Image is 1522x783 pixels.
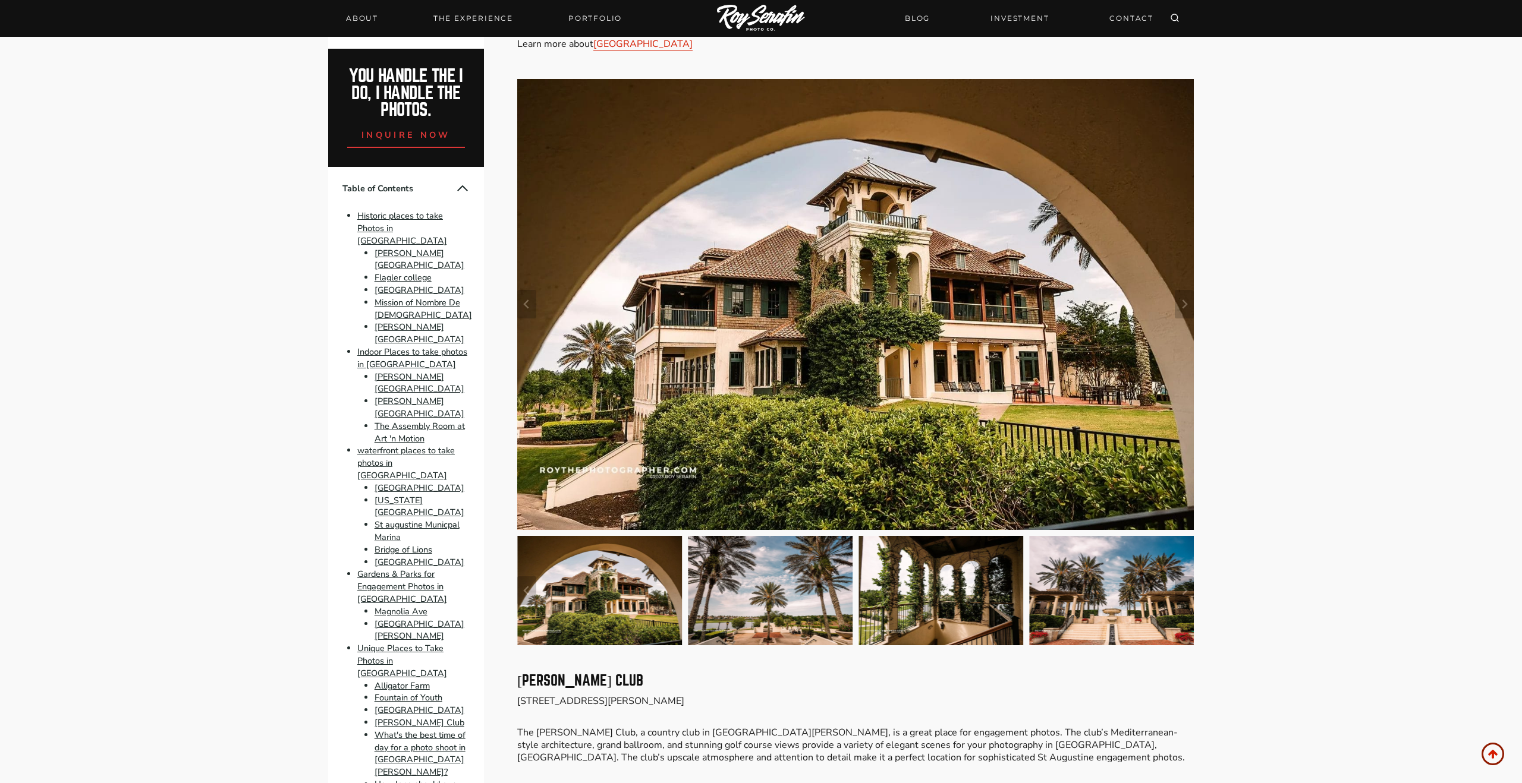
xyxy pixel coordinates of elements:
button: Next slide [1175,576,1194,605]
a: [GEOGRAPHIC_DATA][PERSON_NAME] [375,618,464,642]
a: [GEOGRAPHIC_DATA] [375,704,464,716]
li: Go to slide 1 [517,536,682,646]
a: Gardens & Parks for Engagement Photos in [GEOGRAPHIC_DATA] [357,569,447,605]
nav: Secondary Navigation [898,8,1161,29]
h2: You handle the i do, I handle the photos. [341,68,471,119]
a: [GEOGRAPHIC_DATA] [375,284,464,296]
a: The Assembly Room at Art 'n Motion [375,420,465,444]
a: [PERSON_NAME][GEOGRAPHIC_DATA] [375,371,464,395]
nav: Primary Navigation [339,10,629,27]
a: Bridge of Lions [375,544,432,555]
button: Collapse Table of Contents [455,181,470,195]
img: Logo of Roy Serafin Photo Co., featuring stylized text in white on a light background, representi... [717,5,805,33]
p: Learn more about [517,38,1194,50]
a: [PERSON_NAME][GEOGRAPHIC_DATA] [375,395,464,419]
a: Alligator Farm [375,680,430,692]
span: inquire now [361,129,451,141]
img: Where to Take Photos In St Augustine (engagement, portrait, wedding photos) 29 [1029,536,1194,646]
p: The [PERSON_NAME] Club, a country club in [GEOGRAPHIC_DATA][PERSON_NAME], is a great place for en... [517,727,1194,763]
a: Historic places to take Photos in [GEOGRAPHIC_DATA] [357,210,447,247]
a: St augustine Municpal Marina [375,519,460,543]
a: INVESTMENT [983,8,1056,29]
a: Magnolia Ave [375,605,427,617]
a: Flagler college [375,271,432,283]
img: Where to Take Photos In St Augustine (engagement, portrait, wedding photos) 26 [517,79,1194,530]
img: Where to Take Photos In St Augustine (engagement, portrait, wedding photos) 27 [688,536,853,646]
img: Where to Take Photos In St Augustine (engagement, portrait, wedding photos) 26 [517,536,682,646]
button: Next slide [1175,290,1194,318]
a: Fountain of Youth [375,692,442,704]
a: Indoor Places to take photos in [GEOGRAPHIC_DATA] [357,346,467,370]
a: [PERSON_NAME][GEOGRAPHIC_DATA] [375,321,464,346]
img: Where to Take Photos In St Augustine (engagement, portrait, wedding photos) 28 [859,536,1023,646]
p: [STREET_ADDRESS][PERSON_NAME] [517,695,1194,708]
a: Portfolio [561,10,629,27]
a: About [339,10,385,27]
a: Mission of Nombre De [DEMOGRAPHIC_DATA] [375,296,472,321]
button: View Search Form [1166,10,1183,27]
a: [GEOGRAPHIC_DATA] [375,556,464,568]
a: Unique Places to Take Photos in [GEOGRAPHIC_DATA] [357,642,447,679]
h3: [PERSON_NAME] Club [517,674,1194,688]
a: waterfront places to take photos in [GEOGRAPHIC_DATA] [357,445,455,482]
button: Go to last slide [517,576,536,605]
a: [PERSON_NAME][GEOGRAPHIC_DATA] [375,247,464,271]
li: Go to slide 2 [688,536,853,646]
a: inquire now [347,119,465,148]
a: BLOG [898,8,937,29]
li: Go to slide 3 [859,536,1023,646]
span: Table of Contents [342,182,455,195]
a: [US_STATE][GEOGRAPHIC_DATA] [375,494,464,519]
a: [GEOGRAPHIC_DATA] [593,37,693,50]
a: CONTACT [1102,8,1161,29]
a: [PERSON_NAME] Club [375,716,464,728]
button: Go to last slide [517,290,536,318]
li: 1 of 5 [517,79,1194,530]
a: [GEOGRAPHIC_DATA] [375,482,464,494]
a: Scroll to top [1482,743,1504,765]
li: Go to slide 4 [1029,536,1194,646]
a: What's the best time of day for a photo shoot in [GEOGRAPHIC_DATA][PERSON_NAME]? [375,729,466,778]
a: THE EXPERIENCE [426,10,520,27]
